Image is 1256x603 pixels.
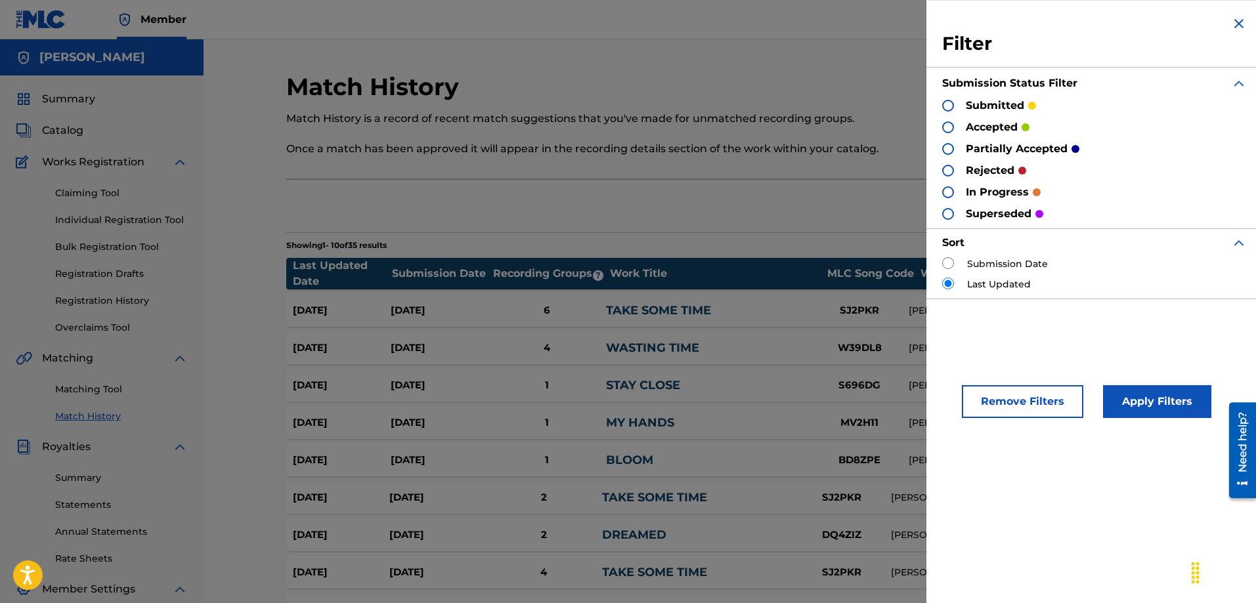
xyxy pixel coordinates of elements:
a: Rate Sheets [55,552,188,566]
span: ? [593,270,603,281]
div: [DATE] [389,565,486,580]
img: Summary [16,91,32,107]
img: Top Rightsholder [117,12,133,28]
div: [DATE] [293,565,389,580]
img: expand [1231,235,1247,251]
span: Royalties [42,439,91,455]
div: [DATE] [391,303,488,318]
img: close [1231,16,1247,31]
div: [DATE] [391,341,488,356]
p: submitted [966,98,1024,114]
a: TAKE SOME TIME [602,490,707,505]
a: BLOOM [606,453,653,467]
div: [DATE] [293,378,391,393]
div: W39DL8 [810,341,909,356]
a: Match History [55,409,188,423]
div: [PERSON_NAME] [909,379,1113,392]
a: Statements [55,498,188,512]
img: Member Settings [16,581,32,597]
div: Chat Widget [1190,540,1256,603]
div: Submission Date [392,266,490,281]
img: Royalties [16,439,32,455]
div: 2 [486,528,602,543]
div: 6 [488,303,606,318]
img: expand [172,439,188,455]
img: expand [172,350,188,366]
div: 1 [488,378,606,393]
div: SJ2PKR [792,490,891,505]
img: expand [172,154,188,170]
div: [DATE] [391,415,488,430]
h5: Austin Sebek [39,50,145,65]
strong: Submission Status Filter [942,77,1077,89]
h3: Filter [942,32,1247,56]
p: in progress [966,184,1029,200]
div: MLC Song Code [821,266,920,281]
img: expand [172,581,188,597]
span: Catalog [42,123,83,138]
a: Registration Drafts [55,267,188,281]
label: Last Updated [967,278,1031,291]
div: 1 [488,415,606,430]
div: [DATE] [293,415,391,430]
a: Claiming Tool [55,186,188,200]
div: [PERSON_NAME] [909,341,1113,355]
p: accepted [966,119,1018,135]
a: Summary [55,471,188,485]
div: S696DG [810,378,909,393]
div: [DATE] [293,303,391,318]
div: [DATE] [293,453,391,468]
div: Drag [1185,553,1206,593]
a: STAY CLOSE [606,378,680,392]
div: SJ2PKR [792,565,891,580]
button: Apply Filters [1103,385,1211,418]
a: MY HANDS [606,415,674,430]
a: Bulk Registration Tool [55,240,188,254]
p: superseded [966,206,1031,222]
div: MV2H11 [810,415,909,430]
a: Individual Registration Tool [55,213,188,227]
iframe: Resource Center [1219,398,1256,503]
span: Works Registration [42,154,144,170]
div: [PERSON_NAME] [891,491,1082,505]
strong: Sort [942,236,964,249]
a: SummarySummary [16,91,95,107]
div: Work Title [610,266,820,281]
div: [PERSON_NAME] [909,416,1113,430]
a: WASTING TIME [606,341,699,355]
div: SJ2PKR [810,303,909,318]
a: Registration History [55,294,188,308]
span: Matching [42,350,93,366]
div: [DATE] [293,341,391,356]
p: Showing 1 - 10 of 35 results [286,239,387,251]
a: DREAMED [602,528,666,542]
h2: Match History [286,72,466,102]
div: [DATE] [391,453,488,468]
a: TAKE SOME TIME [602,565,707,579]
div: [PERSON_NAME] [909,453,1113,467]
a: Annual Statements [55,525,188,539]
img: Catalog [16,123,32,138]
img: Matching [16,350,32,366]
div: Recording Groups [491,266,609,281]
a: Overclaims Tool [55,321,188,335]
div: [DATE] [389,490,486,505]
div: 4 [488,341,606,356]
span: Member Settings [42,581,135,597]
p: Once a match has been approved it will appear in the recording details section of the work within... [286,141,970,157]
a: TAKE SOME TIME [606,303,711,318]
div: [DATE] [389,528,486,543]
a: Matching Tool [55,383,188,396]
div: [DATE] [293,528,389,543]
div: DQ4ZIZ [792,528,891,543]
div: [DATE] [391,378,488,393]
span: Summary [42,91,95,107]
p: rejected [966,163,1014,178]
span: Member [141,12,186,27]
button: Remove Filters [962,385,1083,418]
div: 1 [488,453,606,468]
img: Accounts [16,50,32,66]
img: MLC Logo [16,10,66,29]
